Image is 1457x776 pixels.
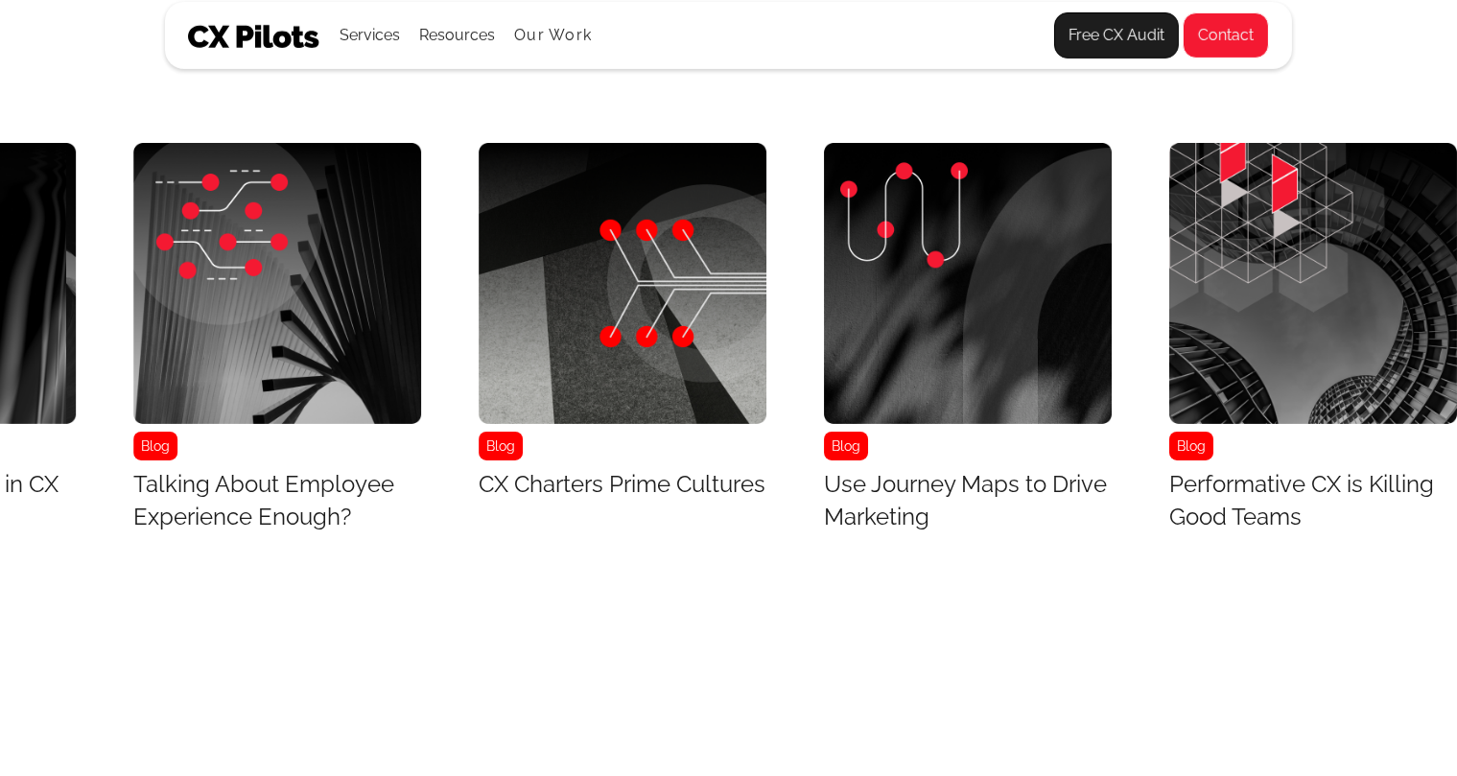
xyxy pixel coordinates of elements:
h3: Talking About Employee Experience Enough? [133,468,421,533]
div: Services [340,22,400,49]
a: BlogTalking About Employee Experience Enough? [133,143,421,541]
div: Resources [419,22,495,49]
div: 21 / 43 [824,143,1112,541]
div: 19 / 43 [133,143,421,541]
div: 20 / 43 [479,143,766,507]
h3: Performative CX is Killing Good Teams [1169,468,1457,533]
a: Free CX Audit [1054,12,1179,59]
div: Blog [824,432,868,460]
h3: CX Charters Prime Cultures [479,468,765,501]
div: Resources [419,3,495,68]
a: Contact [1183,12,1269,59]
div: Blog [1169,432,1213,460]
a: BlogCX Charters Prime Cultures [479,143,766,507]
a: BlogPerformative CX is Killing Good Teams [1169,143,1457,540]
h3: Use Journey Maps to Drive Marketing [824,468,1112,533]
div: Blog [133,432,177,460]
div: 22 / 43 [1169,143,1457,540]
a: BlogUse Journey Maps to Drive Marketing [824,143,1112,541]
a: Our Work [514,27,592,44]
div: Blog [479,432,523,460]
div: Services [340,3,400,68]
